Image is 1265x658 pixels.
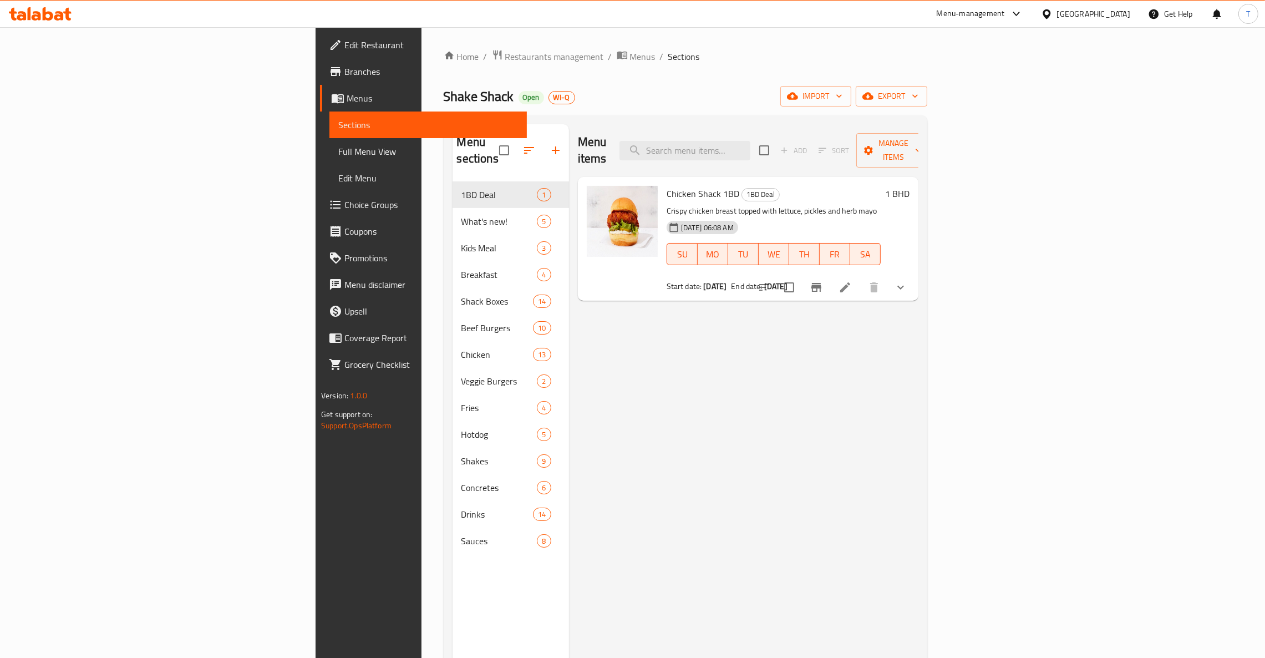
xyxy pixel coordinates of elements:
nav: breadcrumb [444,49,927,64]
span: Select to update [778,276,801,299]
span: Sort sections [516,137,542,164]
span: Hotdog [461,428,537,441]
div: [GEOGRAPHIC_DATA] [1057,8,1130,20]
span: 3 [537,243,550,254]
h6: 1 BHD [885,186,910,201]
span: Promotions [344,251,518,265]
div: Fries [461,401,537,414]
a: Branches [320,58,527,85]
span: TH [794,246,815,262]
li: / [608,50,612,63]
span: WE [763,246,785,262]
span: Choice Groups [344,198,518,211]
span: End date: [731,279,762,293]
span: Edit Restaurant [344,38,518,52]
span: Concretes [461,481,537,494]
span: Beef Burgers [461,321,534,335]
div: items [533,348,551,361]
button: TH [789,243,820,265]
span: 2 [537,376,550,387]
button: delete [861,274,887,301]
nav: Menu sections [453,177,569,559]
span: 1.0.0 [350,388,367,403]
div: items [537,481,551,494]
div: 1BD Deal1 [453,181,569,208]
span: 14 [534,509,550,520]
div: Shakes9 [453,448,569,474]
a: Coverage Report [320,325,527,351]
div: Menu-management [937,7,1005,21]
li: / [660,50,664,63]
img: Chicken Shack 1BD [587,186,658,257]
div: Veggie Burgers [461,374,537,388]
div: items [537,374,551,388]
div: Drinks [461,508,534,521]
div: Veggie Burgers2 [453,368,569,394]
span: Menu disclaimer [344,278,518,291]
span: Sections [338,118,518,131]
span: Edit Menu [338,171,518,185]
span: Coupons [344,225,518,238]
button: show more [887,274,914,301]
button: WE [759,243,789,265]
span: T [1246,8,1250,20]
div: Sauces8 [453,528,569,554]
span: 4 [537,403,550,413]
span: 1BD Deal [461,188,537,201]
span: Select section first [811,142,856,159]
span: Upsell [344,305,518,318]
span: 8 [537,536,550,546]
span: 5 [537,216,550,227]
p: Crispy chicken breast topped with lettuce, pickles and herb mayo [667,204,881,218]
span: Select all sections [492,139,516,162]
div: 1BD Deal [741,188,780,201]
a: Menu disclaimer [320,271,527,298]
button: TU [728,243,759,265]
span: Get support on: [321,407,372,422]
span: Shakes [461,454,537,468]
div: Beef Burgers10 [453,315,569,341]
span: 4 [537,270,550,280]
span: MO [702,246,724,262]
span: FR [824,246,846,262]
a: Promotions [320,245,527,271]
span: Select section [753,139,776,162]
div: Kids Meal3 [453,235,569,261]
div: items [537,268,551,281]
div: items [537,401,551,414]
h2: Menu items [578,134,607,167]
a: Menus [320,85,527,112]
div: Fries4 [453,394,569,421]
span: Breakfast [461,268,537,281]
button: sort-choices [751,274,778,301]
div: Chicken [461,348,534,361]
span: Menus [630,50,656,63]
div: Hotdog5 [453,421,569,448]
div: items [537,241,551,255]
span: Kids Meal [461,241,537,255]
div: Concretes6 [453,474,569,501]
span: [DATE] 06:08 AM [677,222,738,233]
span: Restaurants management [505,50,604,63]
div: items [537,428,551,441]
span: Shack Boxes [461,295,534,308]
span: import [789,89,842,103]
span: Coverage Report [344,331,518,345]
a: Edit menu item [839,281,852,294]
span: What's new! [461,215,537,228]
span: 13 [534,350,550,360]
span: 5 [537,429,550,440]
div: Sauces [461,534,537,548]
span: 1BD Deal [742,188,779,201]
b: [DATE] [703,279,727,293]
div: items [533,321,551,335]
a: Edit Menu [329,165,527,191]
span: 1 [537,190,550,200]
span: Branches [344,65,518,78]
